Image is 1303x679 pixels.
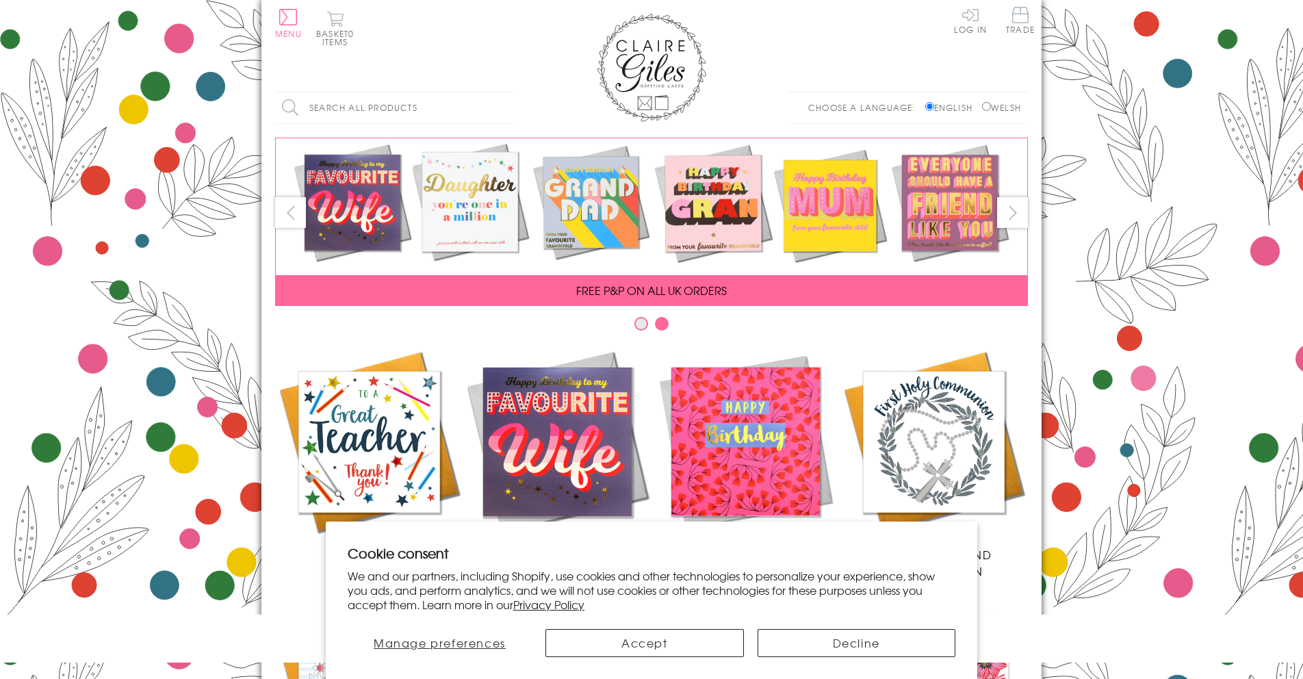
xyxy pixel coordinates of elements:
[954,7,987,34] a: Log In
[1006,7,1035,34] span: Trade
[840,348,1028,579] a: Communion and Confirmation
[925,101,979,114] label: English
[655,317,669,331] button: Carousel Page 2 (Current Slide)
[634,317,648,331] button: Carousel Page 1
[808,101,923,114] p: Choose a language:
[348,543,955,563] h2: Cookie consent
[316,11,354,46] button: Basket0 items
[982,101,1021,114] label: Welsh
[758,629,956,657] button: Decline
[275,27,302,40] span: Menu
[374,635,506,651] span: Manage preferences
[1006,7,1035,36] a: Trade
[925,102,934,111] input: English
[348,629,532,657] button: Manage preferences
[501,92,515,123] input: Search
[275,348,463,563] a: Academic
[576,282,727,298] span: FREE P&P ON ALL UK ORDERS
[275,9,302,38] button: Menu
[463,348,651,563] a: New Releases
[982,102,991,111] input: Welsh
[275,197,306,228] button: prev
[545,629,744,657] button: Accept
[275,92,515,123] input: Search all products
[275,316,1028,337] div: Carousel Pagination
[348,569,955,611] p: We and our partners, including Shopify, use cookies and other technologies to personalize your ex...
[997,197,1028,228] button: next
[651,348,840,563] a: Birthdays
[513,596,584,613] a: Privacy Policy
[322,27,354,48] span: 0 items
[597,14,706,122] img: Claire Giles Greetings Cards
